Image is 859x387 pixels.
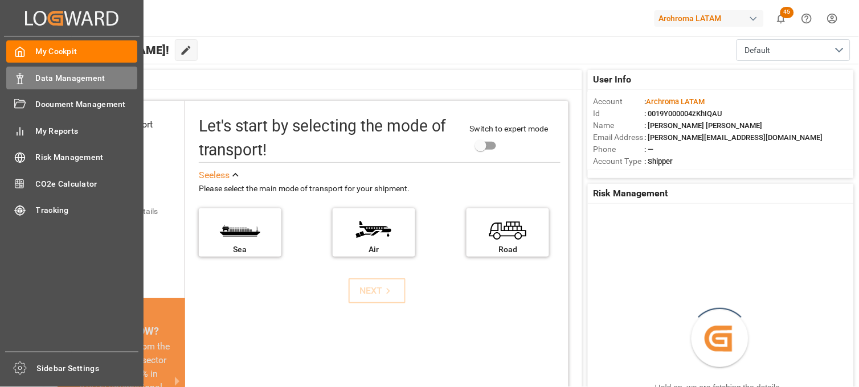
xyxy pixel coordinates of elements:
span: Default [745,44,771,56]
span: Archroma LATAM [647,97,705,106]
span: My Cockpit [36,46,138,57]
span: : — [645,145,654,154]
span: : [645,97,705,106]
span: Sidebar Settings [37,363,139,374]
a: Data Management [6,67,137,89]
span: Account Type [594,155,645,167]
button: show 45 new notifications [768,6,794,31]
div: NEXT [359,284,394,298]
span: Risk Management [594,187,668,200]
a: CO2e Calculator [6,172,137,195]
div: Archroma LATAM [655,10,764,27]
a: Risk Management [6,146,137,168]
span: Hello [PERSON_NAME]! [47,39,169,61]
a: My Reports [6,120,137,142]
span: Email Address [594,131,645,143]
a: My Cockpit [6,40,137,63]
span: Document Management [36,98,138,110]
span: Switch to expert mode [470,124,549,133]
span: Phone [594,143,645,155]
div: See less [199,168,230,182]
span: CO2e Calculator [36,178,138,190]
a: Document Management [6,93,137,116]
div: Please select the main mode of transport for your shipment. [199,182,561,196]
button: NEXT [349,278,406,303]
span: Tracking [36,204,138,216]
span: User Info [594,73,632,87]
button: Archroma LATAM [655,7,768,29]
div: Air [338,244,410,256]
span: Data Management [36,72,138,84]
span: Id [594,108,645,120]
div: Road [472,244,543,256]
span: Name [594,120,645,131]
span: 45 [780,7,794,18]
span: : 0019Y000004zKhIQAU [645,109,723,118]
span: Risk Management [36,151,138,163]
a: Tracking [6,199,137,221]
span: My Reports [36,125,138,137]
span: : [PERSON_NAME][EMAIL_ADDRESS][DOMAIN_NAME] [645,133,823,142]
div: Let's start by selecting the mode of transport! [199,114,459,162]
span: Account [594,96,645,108]
span: : [PERSON_NAME] [PERSON_NAME] [645,121,763,130]
span: : Shipper [645,157,673,166]
button: open menu [737,39,850,61]
button: Help Center [794,6,820,31]
div: Sea [204,244,276,256]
